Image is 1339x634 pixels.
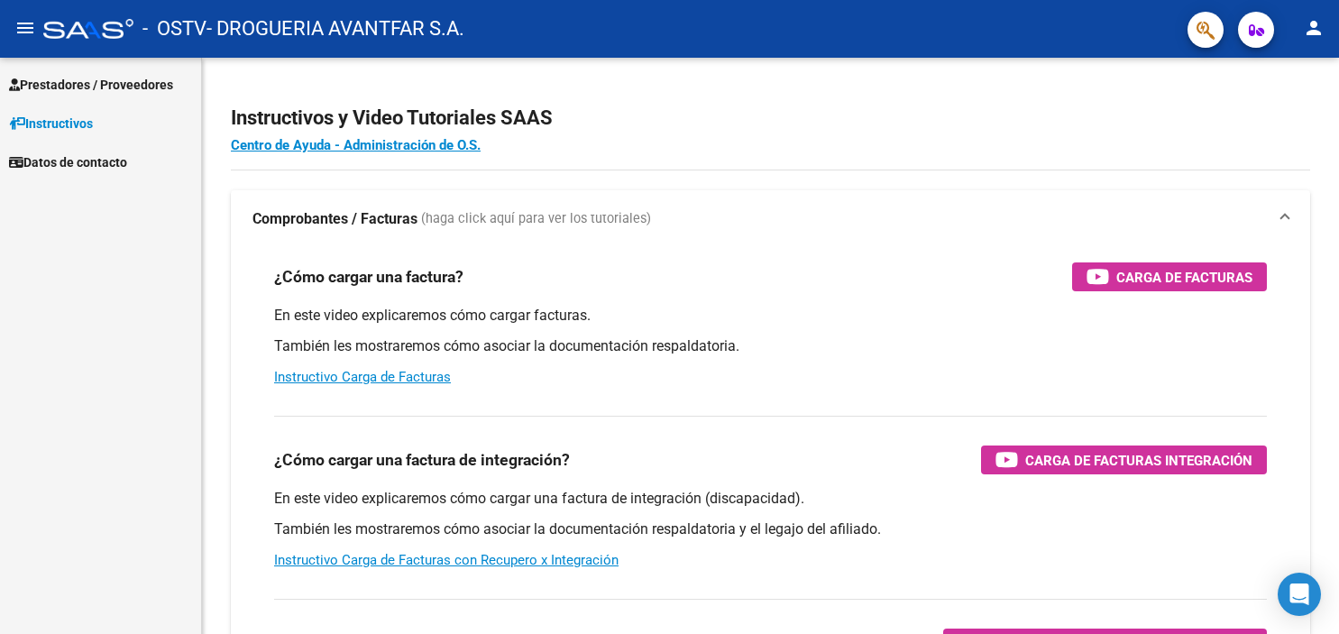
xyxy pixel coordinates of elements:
[1072,262,1267,291] button: Carga de Facturas
[1278,573,1321,616] div: Open Intercom Messenger
[274,369,451,385] a: Instructivo Carga de Facturas
[1116,266,1252,289] span: Carga de Facturas
[9,75,173,95] span: Prestadores / Proveedores
[274,489,1267,509] p: En este video explicaremos cómo cargar una factura de integración (discapacidad).
[274,336,1267,356] p: También les mostraremos cómo asociar la documentación respaldatoria.
[9,152,127,172] span: Datos de contacto
[231,101,1310,135] h2: Instructivos y Video Tutoriales SAAS
[206,9,464,49] span: - DROGUERIA AVANTFAR S.A.
[421,209,651,229] span: (haga click aquí para ver los tutoriales)
[14,17,36,39] mat-icon: menu
[142,9,206,49] span: - OSTV
[1303,17,1325,39] mat-icon: person
[231,190,1310,248] mat-expansion-panel-header: Comprobantes / Facturas (haga click aquí para ver los tutoriales)
[1025,449,1252,472] span: Carga de Facturas Integración
[981,446,1267,474] button: Carga de Facturas Integración
[231,137,481,153] a: Centro de Ayuda - Administración de O.S.
[274,519,1267,539] p: También les mostraremos cómo asociar la documentación respaldatoria y el legajo del afiliado.
[274,552,619,568] a: Instructivo Carga de Facturas con Recupero x Integración
[274,447,570,473] h3: ¿Cómo cargar una factura de integración?
[9,114,93,133] span: Instructivos
[252,209,417,229] strong: Comprobantes / Facturas
[274,306,1267,326] p: En este video explicaremos cómo cargar facturas.
[274,264,463,289] h3: ¿Cómo cargar una factura?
